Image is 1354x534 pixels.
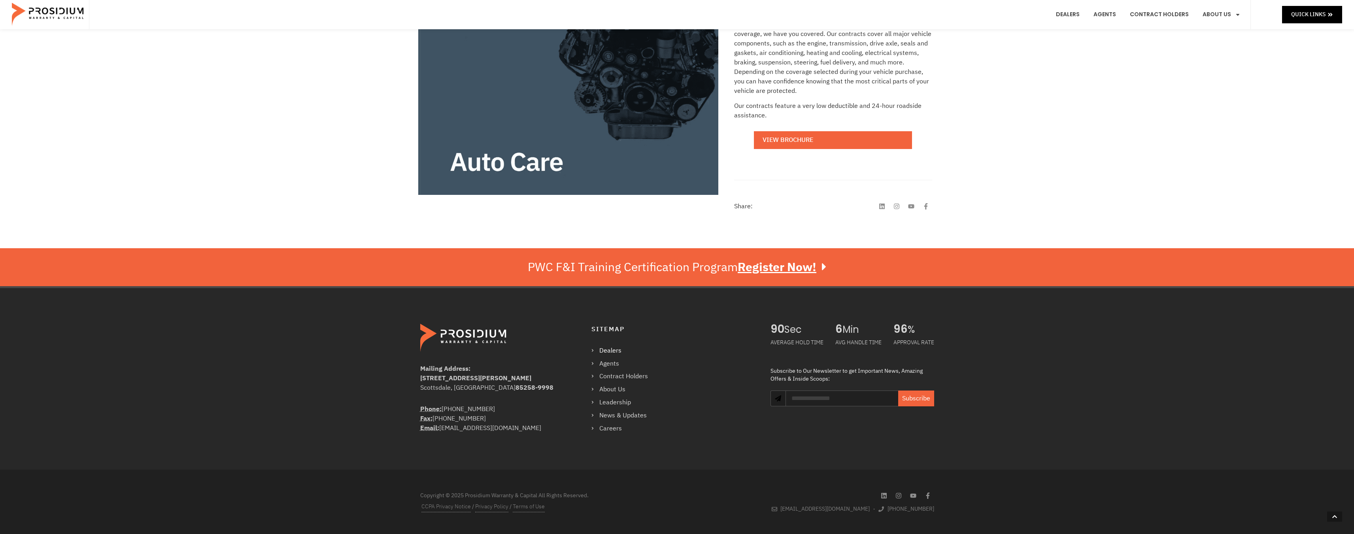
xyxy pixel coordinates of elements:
[770,324,784,336] span: 90
[893,336,934,349] div: APPROVAL RATE
[770,336,823,349] div: AVERAGE HOLD TIME
[772,504,870,514] a: [EMAIL_ADDRESS][DOMAIN_NAME]
[1282,6,1342,23] a: Quick Links
[591,358,656,370] a: Agents
[420,414,432,423] strong: Fax:
[420,374,531,383] b: [STREET_ADDRESS][PERSON_NAME]
[420,383,560,392] div: Scottsdale, [GEOGRAPHIC_DATA]
[591,371,656,382] a: Contract Holders
[591,384,656,395] a: About Us
[591,345,656,434] nav: Menu
[591,397,656,408] a: Leadership
[734,203,753,209] h4: Share:
[784,324,823,336] span: Sec
[786,391,934,414] form: Newsletter Form
[420,491,673,500] div: Copyright © 2025 Prosidium Warranty & Capital All Rights Reserved.
[420,502,673,512] div: / /
[528,260,826,274] div: PWC F&I Training Certification Program
[513,502,545,512] a: Terms of Use
[898,391,934,406] button: Subscribe
[878,504,934,514] a: [PHONE_NUMBER]
[420,414,432,423] abbr: Fax
[734,101,932,120] p: Our contracts feature a very low deductible and 24-hour roadside assistance.
[420,423,439,433] strong: Email:
[591,324,755,335] h4: Sitemap
[734,20,932,96] p: From basic Powertrain protection to Maximum exclusionary coverage, we have you covered. Our contr...
[420,364,470,374] b: Mailing Address:
[420,404,442,414] strong: Phone:
[902,394,930,403] span: Subscribe
[420,404,560,433] div: [PHONE_NUMBER] [PHONE_NUMBER] [EMAIL_ADDRESS][DOMAIN_NAME]
[516,383,553,392] b: 85258-9998
[886,504,934,514] span: [PHONE_NUMBER]
[475,502,508,512] a: Privacy Policy
[778,504,870,514] span: [EMAIL_ADDRESS][DOMAIN_NAME]
[591,423,656,434] a: Careers
[835,336,882,349] div: AVG HANDLE TIME
[835,324,842,336] span: 6
[591,345,656,357] a: Dealers
[842,324,882,336] span: Min
[770,367,934,383] div: Subscribe to Our Newsletter to get Important News, Amazing Offers & Inside Scoops:
[420,404,442,414] abbr: Phone Number
[591,410,656,421] a: News & Updates
[754,131,912,149] a: View Brochure
[908,324,934,336] span: %
[421,502,471,512] a: CCPA Privacy Notice
[893,324,908,336] span: 96
[738,258,816,276] u: Register Now!
[420,423,439,433] abbr: Email Address
[1291,9,1326,19] span: Quick Links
